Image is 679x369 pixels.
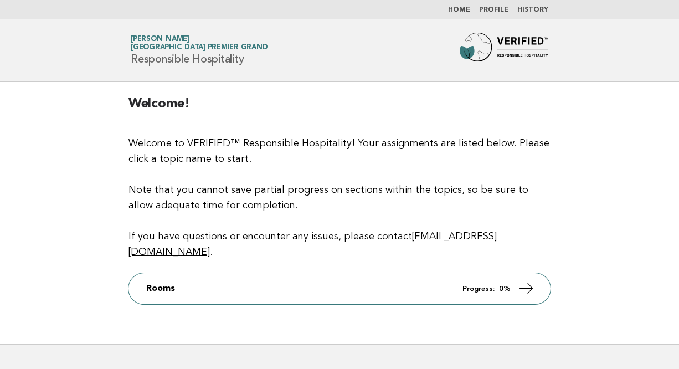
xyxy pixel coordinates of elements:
a: Profile [479,7,508,13]
h2: Welcome! [128,95,551,122]
a: History [517,7,548,13]
em: Progress: [462,285,495,293]
h1: Responsible Hospitality [131,36,268,65]
span: [GEOGRAPHIC_DATA] Premier Grand [131,44,268,52]
a: [PERSON_NAME][GEOGRAPHIC_DATA] Premier Grand [131,35,268,51]
p: Welcome to VERIFIED™ Responsible Hospitality! Your assignments are listed below. Please click a t... [128,136,551,260]
a: Home [448,7,470,13]
img: Forbes Travel Guide [460,33,548,68]
a: Rooms Progress: 0% [128,273,551,304]
strong: 0% [499,285,511,293]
